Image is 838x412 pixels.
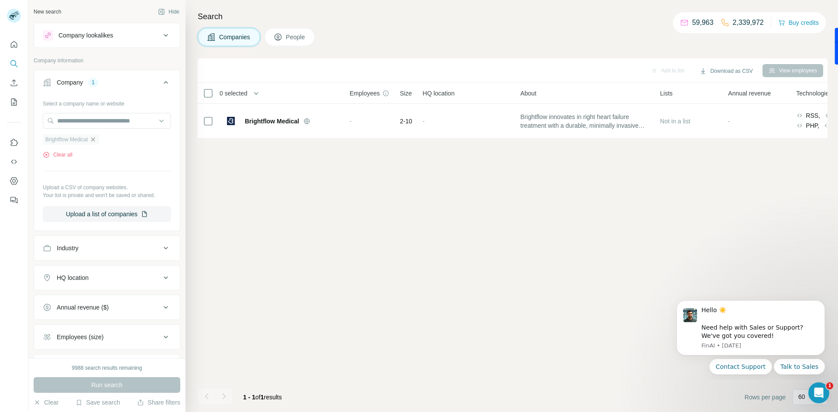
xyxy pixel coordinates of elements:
[796,89,832,98] span: Technologies
[520,112,649,130] span: Brightflow innovates in right heart failure treatment with a durable, minimally invasive solution...
[7,192,21,208] button: Feedback
[660,89,673,98] span: Lists
[826,382,833,389] span: 1
[520,89,536,98] span: About
[7,56,21,72] button: Search
[400,89,412,98] span: Size
[7,135,21,150] button: Use Surfe on LinkedIn
[220,89,247,98] span: 0 selected
[261,394,264,401] span: 1
[34,72,180,96] button: Company1
[45,136,88,143] span: Brightflow Medical
[663,293,838,380] iframe: Intercom notifications message
[778,17,819,29] button: Buy credits
[57,273,89,282] div: HQ location
[733,17,764,28] p: 2,339,972
[43,96,171,108] div: Select a company name or website
[745,393,786,402] span: Rows per page
[7,94,21,110] button: My lists
[34,25,180,46] button: Company lookalikes
[7,154,21,170] button: Use Surfe API
[57,244,79,252] div: Industry
[694,65,759,78] button: Download as CSV
[350,118,352,125] span: -
[198,10,828,23] h4: Search
[806,121,819,130] span: PHP,
[43,191,171,199] p: Your list is private and won't be saved or shared.
[43,206,171,222] button: Upload a list of companies
[219,33,251,41] span: Companies
[34,356,180,377] button: Technologies
[7,37,21,52] button: Quick start
[72,364,142,372] div: 9988 search results remaining
[88,78,98,86] div: 1
[422,118,425,125] span: -
[808,382,829,403] iframe: Intercom live chat
[34,297,180,318] button: Annual revenue ($)
[57,303,109,312] div: Annual revenue ($)
[76,398,120,407] button: Save search
[243,394,255,401] span: 1 - 1
[806,111,820,120] span: RSS,
[286,33,306,41] span: People
[422,89,454,98] span: HQ location
[243,394,282,401] span: results
[34,267,180,288] button: HQ location
[400,117,412,126] span: 2-10
[34,327,180,347] button: Employees (size)
[43,184,171,191] p: Upload a CSV of company websites.
[58,31,113,40] div: Company lookalikes
[245,117,299,126] span: Brightflow Medical
[137,398,180,407] button: Share filters
[57,78,83,87] div: Company
[224,114,238,129] img: Logo of Brightflow Medical
[152,5,185,18] button: Hide
[798,392,805,401] p: 60
[34,398,58,407] button: Clear
[57,333,103,341] div: Employees (size)
[7,173,21,189] button: Dashboard
[350,89,380,98] span: Employees
[660,118,690,125] span: Not in a list
[255,394,261,401] span: of
[34,238,180,259] button: Industry
[692,17,714,28] p: 59,963
[728,89,771,98] span: Annual revenue
[728,118,730,125] span: -
[43,151,72,159] button: Clear all
[34,8,61,16] div: New search
[7,75,21,91] button: Enrich CSV
[34,57,180,65] p: Company information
